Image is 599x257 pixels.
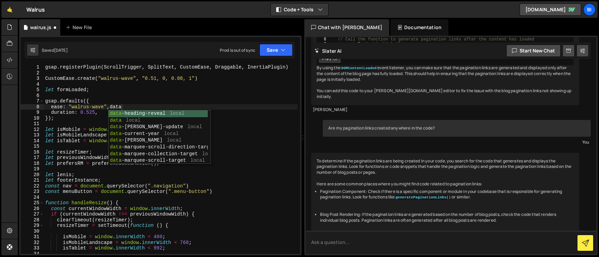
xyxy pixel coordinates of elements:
div: 17 [21,155,44,161]
div: 7 [317,42,331,47]
h2: Slater AI [315,48,342,54]
div: 6 [317,37,331,42]
div: Walrus [26,5,45,14]
div: Documentation [391,19,448,36]
button: Code + Tools [271,3,328,16]
div: 7 [21,98,44,104]
div: 25 [21,200,44,206]
button: Save [259,44,293,56]
a: [DOMAIN_NAME] [520,3,581,16]
div: 16 [21,149,44,155]
div: 9 [21,110,44,115]
div: 2 [21,70,44,76]
div: 15 [21,144,44,149]
div: You [324,138,589,146]
div: 27 [21,211,44,217]
div: 32 [21,240,44,246]
div: 33 [21,245,44,251]
div: 19 [21,166,44,172]
code: generatePaginationLinks() [395,195,452,200]
div: 28 [21,217,44,223]
div: 4 [21,82,44,87]
div: New File [66,24,94,31]
div: 21 [21,178,44,183]
div: 1 [21,64,44,70]
div: 23 [21,189,44,195]
div: 11 [21,121,44,127]
div: 29 [21,223,44,229]
div: 13 [21,132,44,138]
a: Bi [583,3,596,16]
div: Are my pagination links created anywhere in the code? [323,120,591,137]
div: 24 [21,195,44,200]
div: 12 [21,127,44,133]
div: 30 [21,229,44,234]
div: 34 [21,251,44,257]
div: walrus.js [30,24,51,31]
div: 14 [21,138,44,144]
li: Pagination Component: Check if there is a specific component or module in your codebase that is r... [320,189,574,200]
div: 26 [21,206,44,212]
li: Blog Post Rendering: If the pagination links are generated based on the number of blog posts, che... [320,212,574,223]
div: 8 [21,104,44,110]
div: 6 [21,93,44,99]
div: 22 [21,183,44,189]
div: Prod is out of sync [220,47,255,53]
div: 31 [21,234,44,240]
div: Chat with [PERSON_NAME] [304,19,389,36]
button: Start new chat [506,45,561,57]
div: 10 [21,115,44,121]
div: [PERSON_NAME] [313,107,577,113]
code: DOMContentLoaded [341,66,377,71]
div: Saved [42,47,68,53]
div: 18 [21,161,44,167]
a: 🤙 [1,1,18,18]
div: 20 [21,172,44,178]
div: 5 [21,87,44,93]
div: [DATE] [54,47,68,53]
div: 3 [21,76,44,82]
